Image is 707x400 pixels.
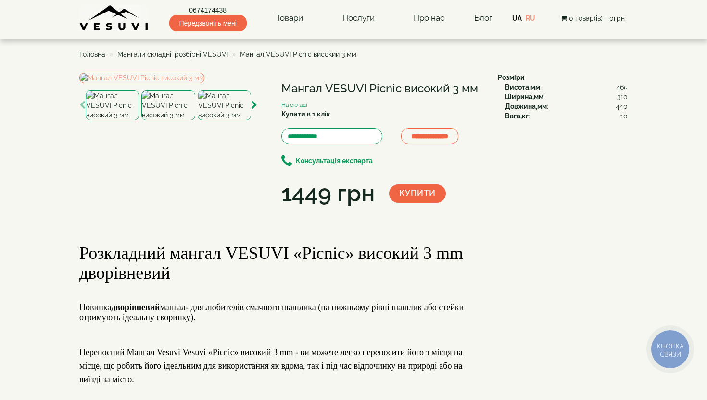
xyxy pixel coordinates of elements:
a: Блог [474,13,492,23]
span: 310 [617,92,628,102]
small: На складі [281,102,307,108]
div: : [505,111,628,121]
a: Головна [79,51,105,58]
img: Мангал VESUVI Picnic високий 3 мм [141,90,195,120]
a: 0674174438 [169,5,247,15]
span: Новинка мангал- для любителів смачного шашлика (на нижньому рівні шашлик або стейки отримують іде... [79,302,464,322]
span: КНОПКА СВЯЗИ [657,341,683,359]
span: 465 [616,82,628,92]
a: Послуги [333,7,384,29]
b: Консультація експерта [296,157,373,165]
b: Довжина,мм [505,103,547,110]
img: Мангал VESUVI Picnic високий 3 мм [79,73,204,83]
a: Мангали складні, розбірні VESUVI [117,51,228,58]
a: Про нас [404,7,454,29]
span: дворівневий [111,302,160,312]
b: Вага,кг [505,112,529,120]
span: Розкладний мангал VESUVI «Picnic» високий 3 mm дворівневий [79,244,463,283]
a: RU [526,14,535,22]
b: Ширина,мм [505,93,543,101]
a: UA [512,14,522,22]
span: Переносний Мангал Vesuvi Vesuvi «Picnic» високий 3 mm - ви можете легко переносити його з місця н... [79,348,463,384]
span: Передзвоніть мені [169,15,247,31]
img: Мангал VESUVI Picnic високий 3 мм [198,90,251,120]
button: Купити [389,184,446,203]
h1: Мангал VESUVI Picnic високий 3 мм [281,82,483,95]
span: 10 [620,111,628,121]
span: 440 [616,102,628,111]
button: 0 товар(ів) - 0грн [558,13,628,24]
div: : [505,92,628,102]
div: : [505,82,628,92]
b: Розміри [498,74,525,81]
span: Мангал VESUVI Picnic високий 3 мм [240,51,356,58]
img: Завод VESUVI [79,5,149,31]
div: : [505,102,628,111]
label: Купити в 1 клік [281,109,330,119]
span: 0 товар(ів) - 0грн [569,14,625,22]
b: Висота,мм [505,83,540,91]
a: Товари [266,7,313,29]
div: 1449 грн [281,177,375,210]
img: Мангал VESUVI Picnic високий 3 мм [86,90,139,120]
